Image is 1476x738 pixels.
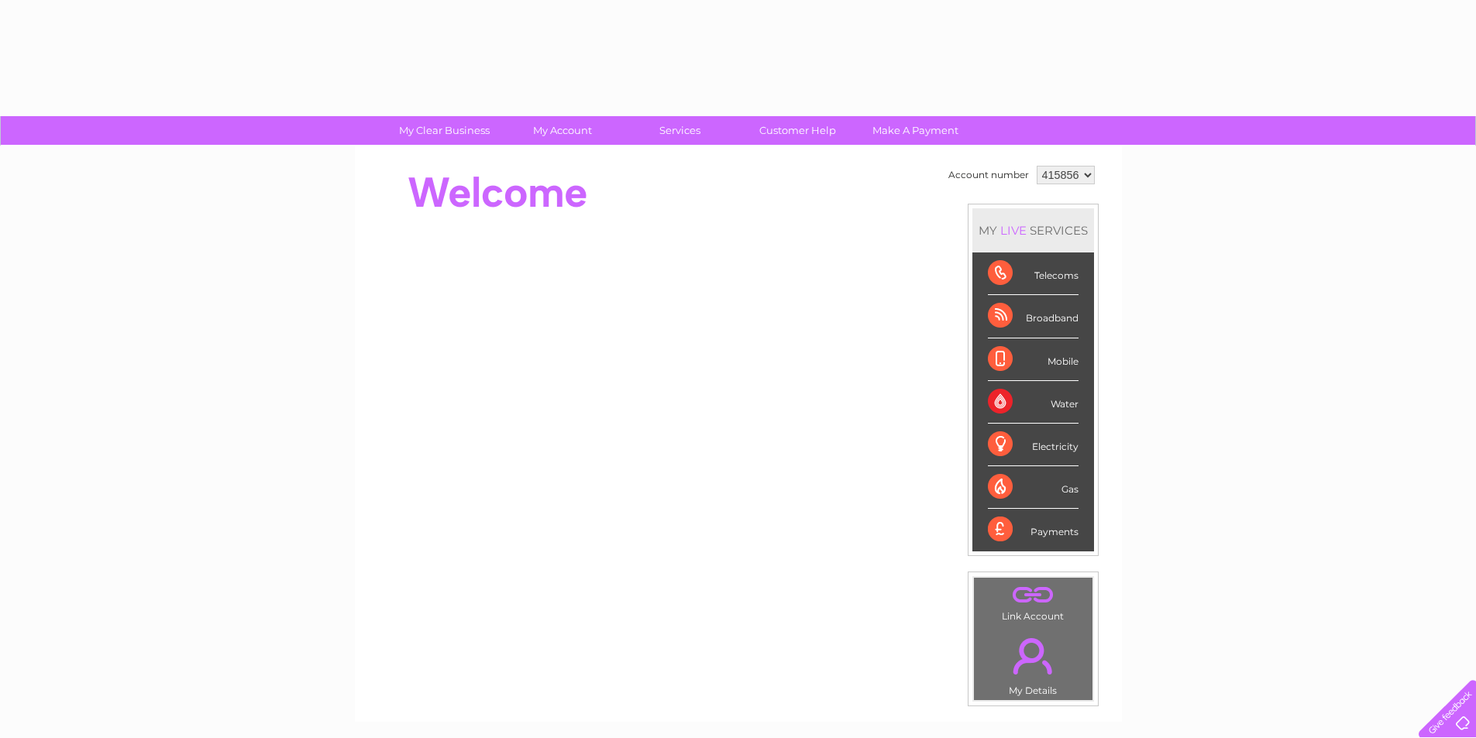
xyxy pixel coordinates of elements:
a: Customer Help [734,116,862,145]
a: . [978,629,1089,683]
div: Water [988,381,1079,424]
div: Broadband [988,295,1079,338]
div: Gas [988,466,1079,509]
div: LIVE [997,223,1030,238]
td: Link Account [973,577,1093,626]
td: Account number [944,162,1033,188]
div: Payments [988,509,1079,551]
div: Telecoms [988,252,1079,295]
div: Mobile [988,338,1079,381]
a: Services [616,116,744,145]
div: MY SERVICES [972,208,1094,252]
a: Make A Payment [852,116,979,145]
div: Electricity [988,424,1079,466]
a: My Clear Business [380,116,508,145]
a: My Account [498,116,626,145]
td: My Details [973,625,1093,701]
a: . [978,582,1089,609]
